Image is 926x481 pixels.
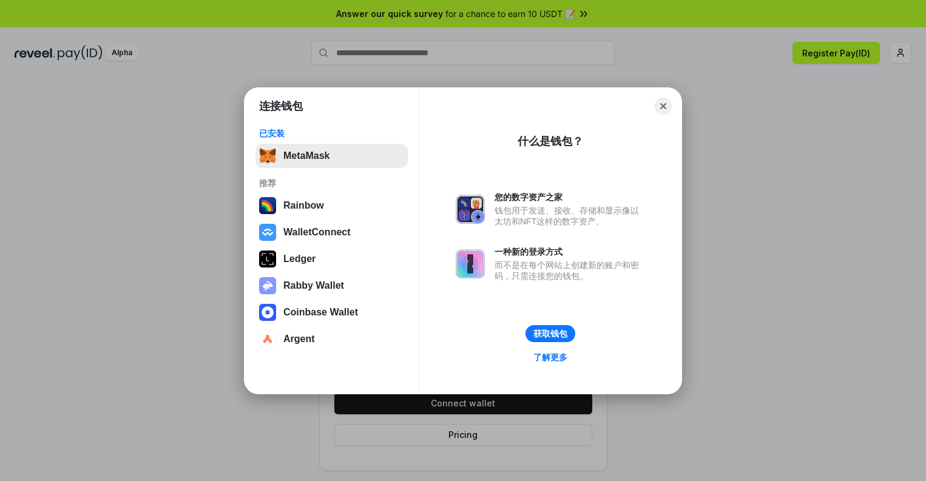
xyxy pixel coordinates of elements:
img: svg+xml,%3Csvg%20width%3D%2228%22%20height%3D%2228%22%20viewBox%3D%220%200%2028%2028%22%20fill%3D... [259,331,276,348]
div: 什么是钱包？ [518,134,583,149]
img: svg+xml,%3Csvg%20xmlns%3D%22http%3A%2F%2Fwww.w3.org%2F2000%2Fsvg%22%20fill%3D%22none%22%20viewBox... [456,249,485,278]
a: 了解更多 [526,349,575,365]
img: svg+xml,%3Csvg%20fill%3D%22none%22%20height%3D%2233%22%20viewBox%3D%220%200%2035%2033%22%20width%... [259,147,276,164]
button: Rainbow [255,193,408,218]
div: Rainbow [283,200,324,211]
div: 获取钱包 [533,328,567,339]
div: WalletConnect [283,227,351,238]
img: svg+xml,%3Csvg%20width%3D%2228%22%20height%3D%2228%22%20viewBox%3D%220%200%2028%2028%22%20fill%3D... [259,304,276,321]
div: Ledger [283,254,316,264]
h1: 连接钱包 [259,99,303,113]
button: Argent [255,327,408,351]
div: Coinbase Wallet [283,307,358,318]
button: 获取钱包 [526,325,575,342]
div: Argent [283,334,315,345]
div: MetaMask [283,150,330,161]
img: svg+xml,%3Csvg%20xmlns%3D%22http%3A%2F%2Fwww.w3.org%2F2000%2Fsvg%22%20fill%3D%22none%22%20viewBox... [259,277,276,294]
div: 了解更多 [533,352,567,363]
div: 已安装 [259,128,404,139]
img: svg+xml,%3Csvg%20width%3D%2228%22%20height%3D%2228%22%20viewBox%3D%220%200%2028%2028%22%20fill%3D... [259,224,276,241]
img: svg+xml,%3Csvg%20width%3D%22120%22%20height%3D%22120%22%20viewBox%3D%220%200%20120%20120%22%20fil... [259,197,276,214]
button: Coinbase Wallet [255,300,408,325]
div: 钱包用于发送、接收、存储和显示像以太坊和NFT这样的数字资产。 [495,205,645,227]
button: WalletConnect [255,220,408,244]
img: svg+xml,%3Csvg%20xmlns%3D%22http%3A%2F%2Fwww.w3.org%2F2000%2Fsvg%22%20width%3D%2228%22%20height%3... [259,251,276,267]
button: Close [655,98,672,115]
div: 而不是在每个网站上创建新的账户和密码，只需连接您的钱包。 [495,260,645,281]
div: 您的数字资产之家 [495,192,645,203]
div: 推荐 [259,178,404,189]
div: Rabby Wallet [283,280,344,291]
button: Ledger [255,247,408,271]
div: 一种新的登录方式 [495,246,645,257]
img: svg+xml,%3Csvg%20xmlns%3D%22http%3A%2F%2Fwww.w3.org%2F2000%2Fsvg%22%20fill%3D%22none%22%20viewBox... [456,195,485,224]
button: Rabby Wallet [255,274,408,298]
button: MetaMask [255,144,408,168]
